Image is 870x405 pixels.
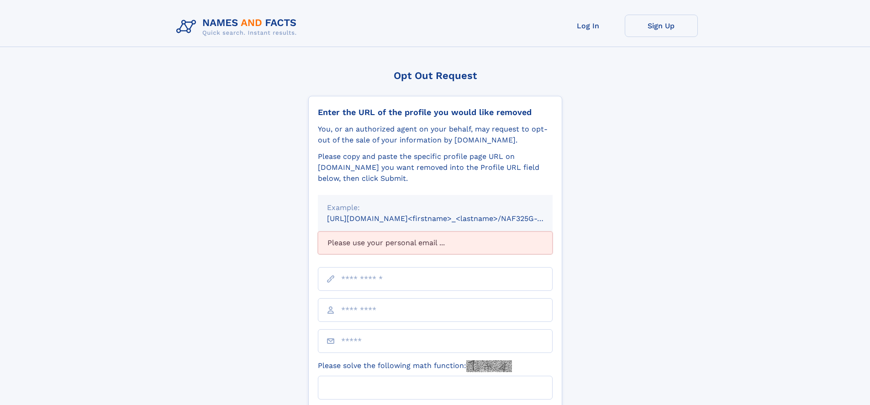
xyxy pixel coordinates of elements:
label: Please solve the following math function: [318,360,512,372]
div: Enter the URL of the profile you would like removed [318,107,553,117]
a: Log In [552,15,625,37]
small: [URL][DOMAIN_NAME]<firstname>_<lastname>/NAF325G-xxxxxxxx [327,214,570,223]
a: Sign Up [625,15,698,37]
div: You, or an authorized agent on your behalf, may request to opt-out of the sale of your informatio... [318,124,553,146]
img: Logo Names and Facts [173,15,304,39]
div: Opt Out Request [308,70,562,81]
div: Please copy and paste the specific profile page URL on [DOMAIN_NAME] you want removed into the Pr... [318,151,553,184]
div: Please use your personal email ... [318,231,553,254]
div: Example: [327,202,543,213]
